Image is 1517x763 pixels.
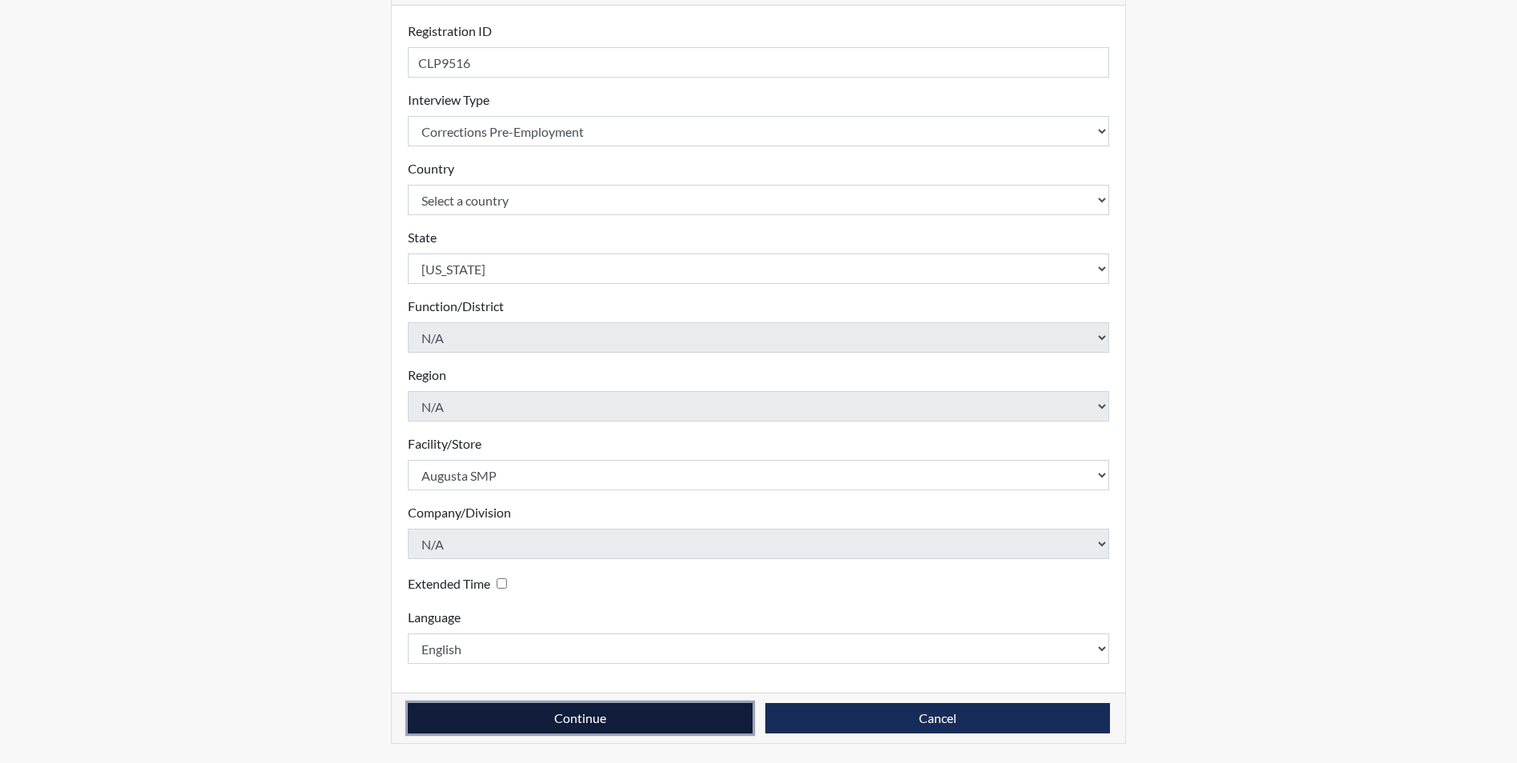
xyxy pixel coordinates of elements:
label: Company/Division [408,503,511,522]
button: Continue [408,703,753,733]
label: Interview Type [408,90,489,110]
label: Function/District [408,297,504,316]
label: Region [408,366,446,385]
button: Cancel [765,703,1110,733]
label: State [408,228,437,247]
label: Country [408,159,454,178]
label: Language [408,608,461,627]
label: Registration ID [408,22,492,41]
input: Insert a Registration ID, which needs to be a unique alphanumeric value for each interviewee [408,47,1110,78]
div: Checking this box will provide the interviewee with an accomodation of extra time to answer each ... [408,572,513,595]
label: Facility/Store [408,434,481,453]
label: Extended Time [408,574,490,593]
